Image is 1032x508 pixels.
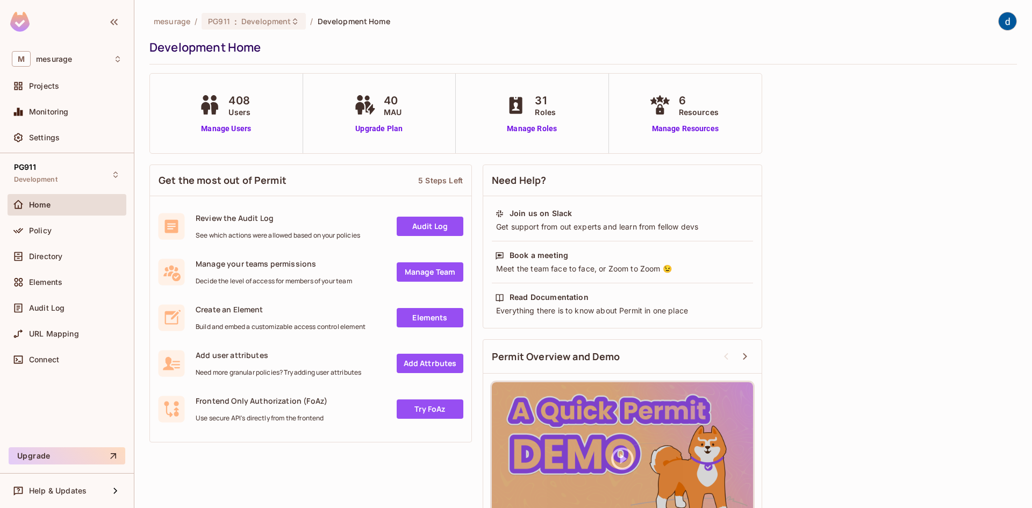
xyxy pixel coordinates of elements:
[14,175,58,184] span: Development
[352,123,407,134] a: Upgrade Plan
[196,123,256,134] a: Manage Users
[29,304,64,312] span: Audit Log
[241,16,291,26] span: Development
[495,305,750,316] div: Everything there is to know about Permit in one place
[12,51,31,67] span: M
[310,16,313,26] li: /
[397,354,463,373] a: Add Attrbutes
[397,308,463,327] a: Elements
[196,213,360,223] span: Review the Audit Log
[10,12,30,32] img: SReyMgAAAABJRU5ErkJggg==
[149,39,1012,55] div: Development Home
[196,350,361,360] span: Add user attributes
[397,217,463,236] a: Audit Log
[196,231,360,240] span: See which actions were allowed based on your policies
[196,414,327,423] span: Use secure API's directly from the frontend
[234,17,238,26] span: :
[384,106,402,118] span: MAU
[29,278,62,287] span: Elements
[535,92,556,109] span: 31
[14,163,36,171] span: PG911
[510,250,568,261] div: Book a meeting
[397,399,463,419] a: Try FoAz
[647,123,724,134] a: Manage Resources
[492,174,547,187] span: Need Help?
[196,323,365,331] span: Build and embed a customizable access control element
[495,221,750,232] div: Get support from out experts and learn from fellow devs
[29,226,52,235] span: Policy
[29,486,87,495] span: Help & Updates
[29,355,59,364] span: Connect
[384,92,402,109] span: 40
[29,330,79,338] span: URL Mapping
[196,259,352,269] span: Manage your teams permissions
[196,368,361,377] span: Need more granular policies? Try adding user attributes
[510,292,589,303] div: Read Documentation
[208,16,230,26] span: PG911
[196,277,352,285] span: Decide the level of access for members of your team
[503,123,561,134] a: Manage Roles
[196,396,327,406] span: Frontend Only Authorization (FoAz)
[154,16,190,26] span: the active workspace
[196,304,365,314] span: Create an Element
[228,92,250,109] span: 408
[159,174,286,187] span: Get the most out of Permit
[195,16,197,26] li: /
[397,262,463,282] a: Manage Team
[29,133,60,142] span: Settings
[29,82,59,90] span: Projects
[679,106,719,118] span: Resources
[318,16,390,26] span: Development Home
[228,106,250,118] span: Users
[9,447,125,464] button: Upgrade
[29,108,69,116] span: Monitoring
[495,263,750,274] div: Meet the team face to face, or Zoom to Zoom 😉
[999,12,1016,30] img: dev 911gcl
[36,55,72,63] span: Workspace: mesurage
[510,208,572,219] div: Join us on Slack
[29,201,51,209] span: Home
[492,350,620,363] span: Permit Overview and Demo
[535,106,556,118] span: Roles
[29,252,62,261] span: Directory
[418,175,463,185] div: 5 Steps Left
[679,92,719,109] span: 6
